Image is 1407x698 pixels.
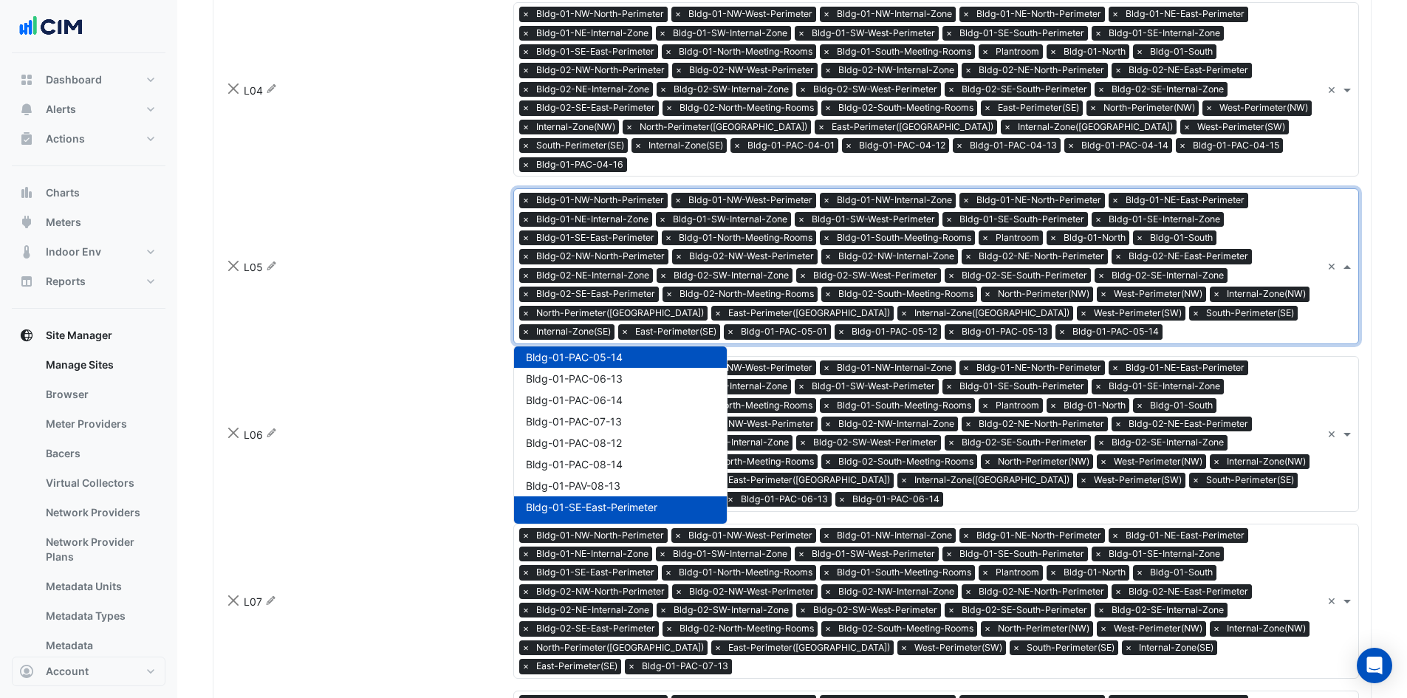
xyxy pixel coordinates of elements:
[979,230,992,245] span: ×
[945,82,958,97] span: ×
[19,328,34,343] app-icon: Site Manager
[519,26,533,41] span: ×
[1109,7,1122,21] span: ×
[675,230,816,245] span: Bldg-01-North-Meeting-Rooms
[1109,193,1122,208] span: ×
[1097,287,1110,301] span: ×
[34,631,165,660] a: Metadata
[19,215,34,230] app-icon: Meters
[533,306,708,321] span: North-Perimeter([GEOGRAPHIC_DATA])
[1146,44,1216,59] span: Bldg-01-South
[1202,100,1216,115] span: ×
[848,324,941,339] span: Bldg-01-PAC-05-12
[1092,379,1105,394] span: ×
[244,84,263,97] span: L04
[945,268,958,283] span: ×
[1202,473,1298,487] span: South-Perimeter(SE)
[519,63,533,78] span: ×
[833,44,975,59] span: Bldg-01-South-Meeting-Rooms
[1122,7,1248,21] span: Bldg-01-NE-East-Perimeter
[808,26,939,41] span: Bldg-01-SW-West-Perimeter
[1105,26,1224,41] span: Bldg-01-SE-Internal-Zone
[657,82,670,97] span: ×
[1109,360,1122,375] span: ×
[835,324,848,339] span: ×
[1110,454,1206,469] span: West-Perimeter(NW)
[956,26,1088,41] span: Bldg-01-SE-South-Perimeter
[979,44,992,59] span: ×
[1097,454,1110,469] span: ×
[519,528,533,543] span: ×
[973,360,1105,375] span: Bldg-01-NE-North-Perimeter
[1078,138,1172,153] span: Bldg-01-PAC-04-14
[725,306,894,321] span: East-Perimeter([GEOGRAPHIC_DATA])
[669,212,791,227] span: Bldg-01-SW-Internal-Zone
[1069,324,1163,339] span: Bldg-01-PAC-05-14
[631,138,645,153] span: ×
[533,193,668,208] span: Bldg-01-NW-North-Perimeter
[958,82,1091,97] span: Bldg-02-SE-South-Perimeter
[1125,417,1252,431] span: Bldg-02-NE-East-Perimeter
[962,63,975,78] span: ×
[244,428,263,441] span: L06
[46,664,89,679] span: Account
[953,138,966,153] span: ×
[835,100,977,115] span: Bldg-02-South-Meeting-Rooms
[46,131,85,146] span: Actions
[685,249,818,264] span: Bldg-02-NW-West-Perimeter
[533,120,619,134] span: Internal-Zone(NW)
[533,63,668,78] span: Bldg-02-NW-North-Perimeter
[808,379,939,394] span: Bldg-01-SW-West-Perimeter
[981,287,994,301] span: ×
[533,528,668,543] span: Bldg-01-NW-North-Perimeter
[533,268,653,283] span: Bldg-02-NE-Internal-Zone
[12,321,165,350] button: Site Manager
[519,100,533,115] span: ×
[519,230,533,245] span: ×
[671,193,685,208] span: ×
[670,82,792,97] span: Bldg-02-SW-Internal-Zone
[809,268,941,283] span: Bldg-02-SW-West-Perimeter
[1092,26,1105,41] span: ×
[956,212,1088,227] span: Bldg-01-SE-South-Perimeter
[1090,306,1185,321] span: West-Perimeter(SW)
[19,72,34,87] app-icon: Dashboard
[962,417,975,431] span: ×
[897,306,911,321] span: ×
[623,120,636,134] span: ×
[1001,120,1014,134] span: ×
[958,268,1091,283] span: Bldg-02-SE-South-Perimeter
[670,435,792,450] span: Bldg-02-SW-Internal-Zone
[1100,100,1199,115] span: North-Perimeter(NW)
[225,425,241,441] button: Close
[663,100,676,115] span: ×
[994,454,1093,469] span: North-Perimeter(NW)
[526,437,622,449] span: Bldg-01-PAC-08-12
[533,44,658,59] span: Bldg-01-SE-East-Perimeter
[526,501,657,513] span: Bldg-01-SE-East-Perimeter
[533,7,668,21] span: Bldg-01-NW-North-Perimeter
[1108,435,1228,450] span: Bldg-02-SE-Internal-Zone
[266,427,277,439] fa-icon: Rename
[1086,100,1100,115] span: ×
[1189,138,1283,153] span: Bldg-01-PAC-04-15
[1327,82,1340,97] span: Clear
[821,287,835,301] span: ×
[656,212,669,227] span: ×
[959,7,973,21] span: ×
[1110,287,1206,301] span: West-Perimeter(NW)
[533,100,659,115] span: Bldg-02-SE-East-Perimeter
[670,268,792,283] span: Bldg-02-SW-Internal-Zone
[519,268,533,283] span: ×
[730,138,744,153] span: ×
[675,44,816,59] span: Bldg-01-North-Meeting-Rooms
[1090,473,1185,487] span: West-Perimeter(SW)
[911,306,1073,321] span: Internal-Zone([GEOGRAPHIC_DATA])
[1055,324,1069,339] span: ×
[835,287,977,301] span: Bldg-02-South-Meeting-Rooms
[833,7,956,21] span: Bldg-01-NW-Internal-Zone
[1210,454,1223,469] span: ×
[1064,138,1078,153] span: ×
[820,230,833,245] span: ×
[1095,435,1108,450] span: ×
